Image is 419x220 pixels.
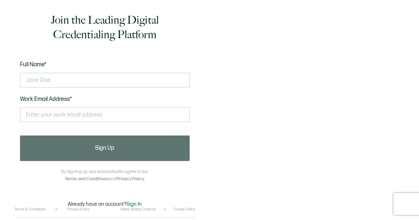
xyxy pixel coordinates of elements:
span: Sign Up [95,145,114,151]
p: By signing up, you automatically agree to our and . [61,168,148,183]
a: Terms & Conditions [15,207,46,212]
a: Terms and Conditions [65,176,109,182]
a: Privacy Policy [116,176,144,182]
input: Jane Doe [20,73,190,87]
a: Cookie Policy [173,207,195,212]
span: Sign In [126,201,142,207]
span: Work Email Address* [20,96,72,103]
span: Full Name* [20,61,47,68]
p: Already have an account? [68,201,142,207]
h1: Join the Leading Digital Credentialing Platform [20,13,190,42]
button: Sign Up [20,135,190,161]
a: Online Selling Contract [120,207,156,212]
input: Enter your work email address [20,107,190,122]
a: Privacy Policy [67,207,90,212]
